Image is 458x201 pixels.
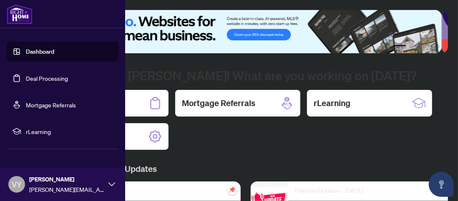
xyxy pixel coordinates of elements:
span: VY [12,179,22,190]
button: 3 [416,45,420,48]
button: Open asap [429,172,454,197]
span: [PERSON_NAME][EMAIL_ADDRESS][PERSON_NAME][DOMAIN_NAME] [29,185,104,194]
a: Dashboard [26,48,54,55]
a: Deal Processing [26,74,68,82]
button: 2 [410,45,413,48]
span: pushpin [227,185,237,195]
img: logo [7,4,33,24]
p: Self-Help [88,186,234,196]
h2: rLearning [314,97,350,109]
h2: Mortgage Referrals [182,97,255,109]
h1: Welcome back [PERSON_NAME]! What are you working on [DATE]? [43,67,448,83]
button: 5 [430,45,433,48]
a: Mortgage Referrals [26,101,76,109]
p: Platform Updates - [DATE] [295,186,441,196]
span: rLearning [26,127,113,136]
button: 4 [423,45,426,48]
img: Slide 0 [43,10,442,53]
span: [PERSON_NAME] [29,175,104,184]
button: 6 [436,45,440,48]
h3: Brokerage & Industry Updates [43,163,448,175]
button: 1 [393,45,406,48]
